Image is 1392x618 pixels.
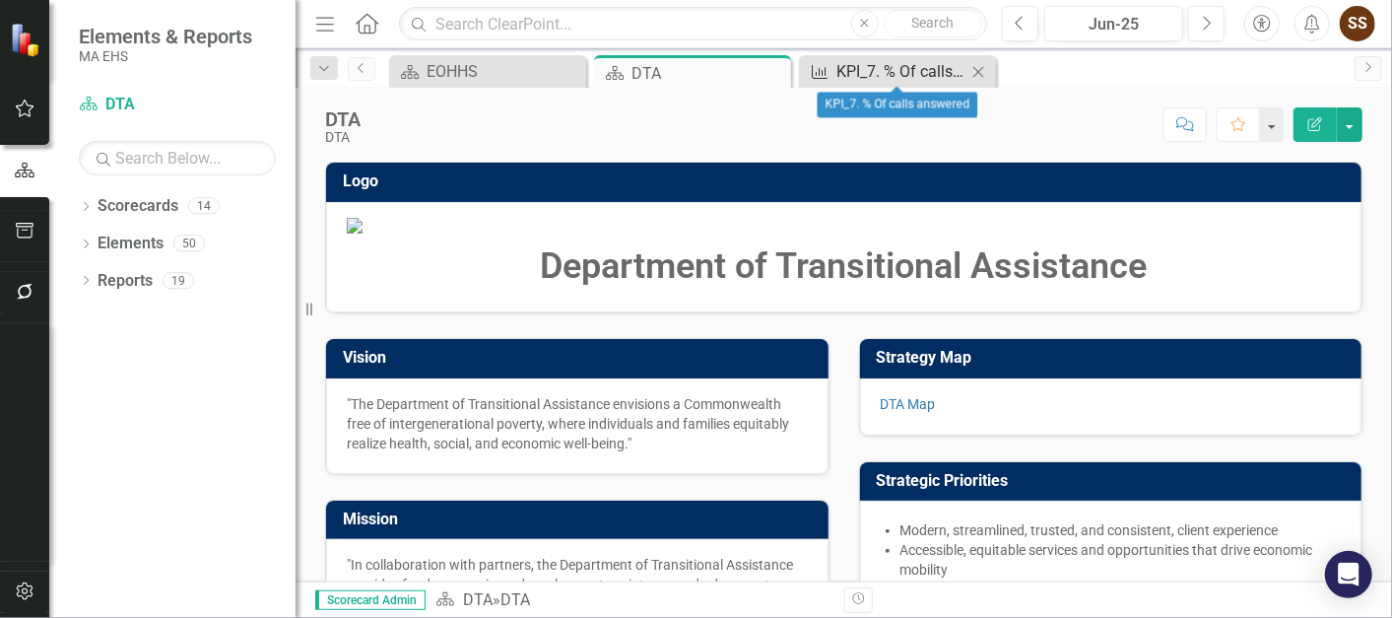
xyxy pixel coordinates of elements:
[1325,551,1372,598] div: Open Intercom Messenger
[325,130,361,145] div: DTA
[315,590,426,610] span: Scorecard Admin
[79,94,276,116] a: DTA
[79,48,252,64] small: MA EHS
[836,59,966,84] div: KPI_7. % Of calls answered
[900,520,1342,540] li: Modern, streamlined, trusted, and consistent, client experience
[427,59,581,84] div: EOHHS
[900,540,1342,580] li: Accessible, equitable services and opportunities that drive economic mobility
[325,108,361,130] div: DTA
[394,59,581,84] a: EOHHS
[173,236,205,252] div: 50
[347,218,1341,234] img: Document.png
[163,272,194,289] div: 19
[79,25,252,48] span: Elements & Reports
[900,580,1342,599] li: Leadership, innovation, and policy change at the state and federal level
[343,172,1352,190] h3: Logo
[188,198,220,215] div: 14
[818,93,978,118] div: KPI_7. % Of calls answered
[877,472,1353,490] h3: Strategic Priorities
[79,141,276,175] input: Search Below...
[1051,13,1176,36] div: Jun-25
[10,23,44,57] img: ClearPoint Strategy
[877,349,1353,367] h3: Strategy Map
[631,61,786,86] div: DTA
[804,59,966,84] a: KPI_7. % Of calls answered
[884,10,982,37] button: Search
[343,349,819,367] h3: Vision
[1340,6,1375,41] button: SS
[98,233,164,255] a: Elements
[500,590,530,609] div: DTA
[343,511,819,528] h3: Mission
[463,590,493,609] a: DTA
[347,394,808,453] p: "The Department of Transitional Assistance envisions a Commonwealth free of intergenerational pov...
[911,15,954,31] span: Search
[399,7,987,41] input: Search ClearPoint...
[881,396,936,412] a: DTA Map
[541,245,1148,287] strong: Department of Transitional Assistance
[98,270,153,293] a: Reports
[98,195,178,218] a: Scorecards
[435,589,829,612] div: »
[1044,6,1183,41] button: Jun-25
